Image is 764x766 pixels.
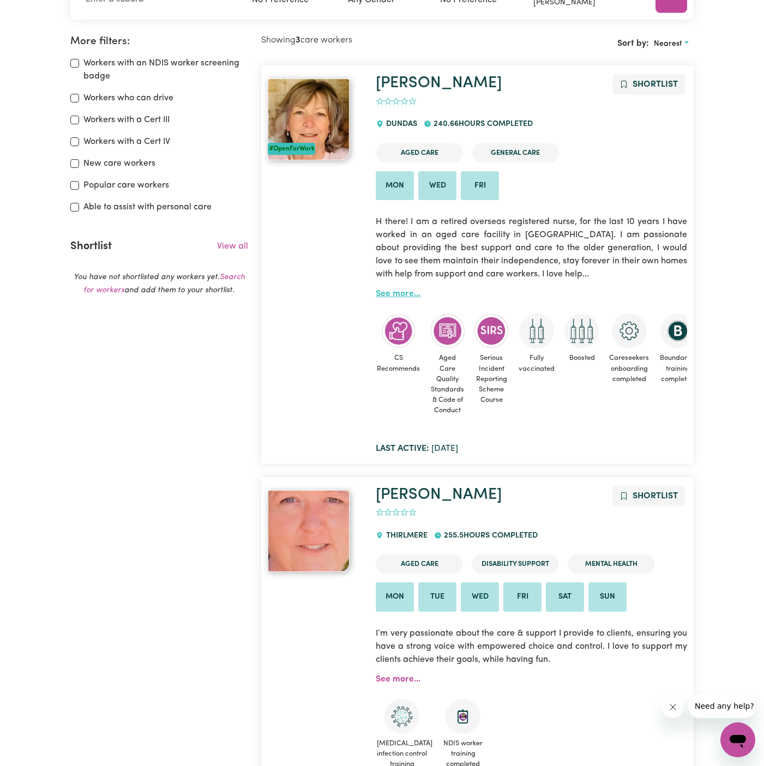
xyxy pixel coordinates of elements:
[83,157,155,170] label: New care workers
[217,242,248,251] a: View all
[268,79,350,160] img: View Jeanette's profile
[376,521,434,551] div: THIRLMERE
[430,313,465,348] img: CS Academy: Aged Care Quality Standards & Code of Conduct course completed
[472,554,559,574] li: Disability Support
[384,699,419,734] img: CS Academy: COVID-19 Infection Control Training course completed
[617,39,649,48] span: Sort by:
[612,74,685,95] button: Add to shortlist
[268,79,363,160] a: Jeanette#OpenForWork
[660,313,695,348] img: CS Academy: Boundaries in care and support work course completed
[430,348,465,420] span: Aged Care Quality Standards & Code of Conduct
[659,348,697,389] span: Boundaries training completed
[376,143,463,162] li: Aged Care
[83,201,212,214] label: Able to assist with personal care
[268,143,315,155] div: #OpenForWork
[446,699,480,734] img: CS Academy: Introduction to NDIS Worker Training course completed
[296,36,300,45] b: 3
[662,696,684,718] iframe: Close message
[376,95,417,108] div: add rating by typing an integer from 0 to 5 or pressing arrow keys
[519,313,554,348] img: Care and support worker has received 2 doses of COVID-19 vaccine
[376,487,502,503] a: [PERSON_NAME]
[418,171,456,201] li: Available on Wed
[564,313,599,348] img: Care and support worker has received booster dose of COVID-19 vaccination
[74,273,245,294] em: You have not shortlisted any workers yet. and add them to your shortlist.
[564,348,599,367] span: Boosted
[546,582,584,612] li: Available on Sat
[649,35,694,52] button: Sort search results
[461,171,499,201] li: Available on Fri
[83,273,245,294] a: Search for workers
[376,209,687,287] p: H there! I am a retired overseas registered nurse, for the last 10 years I have worked in an aged...
[472,143,559,162] li: General Care
[70,35,248,48] h2: More filters:
[83,113,170,126] label: Workers with a Cert III
[261,35,478,46] h2: Showing care workers
[654,40,682,48] span: Nearest
[461,582,499,612] li: Available on Wed
[376,675,420,684] a: See more...
[376,444,429,453] b: Last active:
[376,620,687,673] p: I’m very passionate about the care & support I provide to clients, ensuring you have a strong voi...
[376,289,420,298] a: See more...
[381,313,416,348] img: Care worker is recommended by Careseekers
[376,506,417,519] div: add rating by typing an integer from 0 to 5 or pressing arrow keys
[588,582,627,612] li: Available on Sun
[720,722,755,757] iframe: Button to launch messaging window
[376,444,458,453] span: [DATE]
[503,582,542,612] li: Available on Fri
[688,694,755,718] iframe: Message from company
[83,92,173,105] label: Workers who can drive
[568,554,655,574] li: Mental Health
[70,240,112,253] h2: Shortlist
[424,110,539,139] div: 240.66 hours completed
[633,80,678,89] span: Shortlist
[612,486,685,506] button: Add to shortlist
[434,521,544,551] div: 255.5 hours completed
[268,490,350,572] img: View Jodie's profile
[376,110,423,139] div: DUNDAS
[83,57,248,83] label: Workers with an NDIS worker screening badge
[474,313,509,348] img: CS Academy: Serious Incident Reporting Scheme course completed
[83,135,170,148] label: Workers with a Cert IV
[268,490,363,572] a: Jodie
[376,348,421,378] span: CS Recommends
[418,582,456,612] li: Available on Tue
[633,492,678,500] span: Shortlist
[376,171,414,201] li: Available on Mon
[376,554,463,574] li: Aged Care
[376,75,502,91] a: [PERSON_NAME]
[608,348,650,389] span: Careseekers onboarding completed
[518,348,556,378] span: Fully vaccinated
[474,348,509,409] span: Serious Incident Reporting Scheme Course
[612,313,647,348] img: CS Academy: Careseekers Onboarding course completed
[83,179,169,192] label: Popular care workers
[376,582,414,612] li: Available on Mon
